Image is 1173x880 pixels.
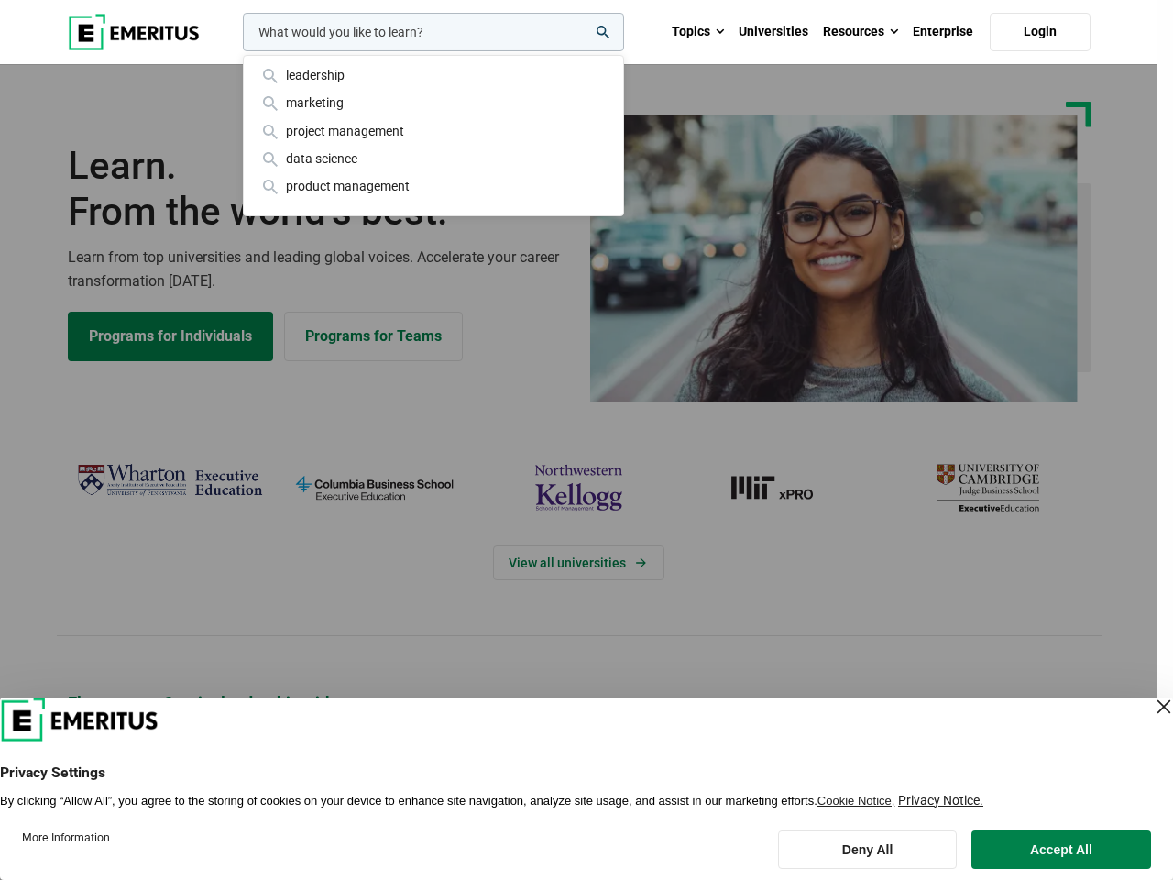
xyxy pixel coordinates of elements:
div: leadership [258,65,608,85]
div: marketing [258,93,608,113]
input: woocommerce-product-search-field-0 [243,13,624,51]
div: data science [258,148,608,169]
div: product management [258,176,608,196]
div: project management [258,121,608,141]
a: Login [990,13,1091,51]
